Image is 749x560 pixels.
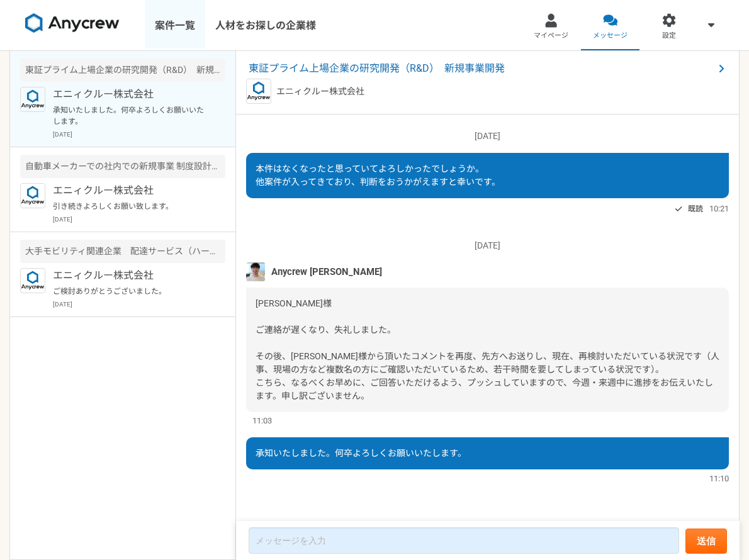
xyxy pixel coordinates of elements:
[20,240,225,263] div: 大手モビリティ関連企業 配達サービス（ハード＆ソフト） PdM業務
[246,239,729,252] p: [DATE]
[53,104,208,127] p: 承知いたしました。何卒よろしくお願いいたします。
[20,268,45,293] img: logo_text_blue_01.png
[53,268,208,283] p: エニィクルー株式会社
[53,300,225,309] p: [DATE]
[20,155,225,178] div: 自動車メーカーでの社内での新規事業 制度設計・基盤づくり コンサルティング業務
[25,13,120,33] img: 8DqYSo04kwAAAAASUVORK5CYII=
[271,265,382,279] span: Anycrew [PERSON_NAME]
[685,529,727,554] button: 送信
[53,130,225,139] p: [DATE]
[249,61,714,76] span: 東証プライム上場企業の研究開発（R&D） 新規事業開発
[53,286,208,297] p: ご検討ありがとうございました。
[256,298,719,401] span: [PERSON_NAME]様 ご連絡が遅くなり、失礼しました。 その後、[PERSON_NAME]様から頂いたコメントを再度、先方へお送りし、現在、再検討いただいている状況です（人事、現場の方な...
[276,85,364,98] p: エニィクルー株式会社
[53,87,208,102] p: エニィクルー株式会社
[20,59,225,82] div: 東証プライム上場企業の研究開発（R&D） 新規事業開発
[20,183,45,208] img: logo_text_blue_01.png
[256,448,466,458] span: 承知いたしました。何卒よろしくお願いいたします。
[593,31,628,41] span: メッセージ
[709,473,729,484] span: 11:10
[252,415,272,427] span: 11:03
[53,215,225,224] p: [DATE]
[688,201,703,216] span: 既読
[20,87,45,112] img: logo_text_blue_01.png
[246,130,729,143] p: [DATE]
[662,31,676,41] span: 設定
[246,262,265,281] img: %E3%83%95%E3%82%9A%E3%83%AD%E3%83%95%E3%82%A3%E3%83%BC%E3%83%AB%E7%94%BB%E5%83%8F%E3%81%AE%E3%82%...
[709,203,729,215] span: 10:21
[534,31,568,41] span: マイページ
[256,164,500,187] span: 本件はなくなったと思っていてよろしかったでしょうか。 他案件が入ってきており、判断をおうかがえますと幸いです。
[246,79,271,104] img: logo_text_blue_01.png
[53,183,208,198] p: エニィクルー株式会社
[53,201,208,212] p: 引き続きよろしくお願い致します。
